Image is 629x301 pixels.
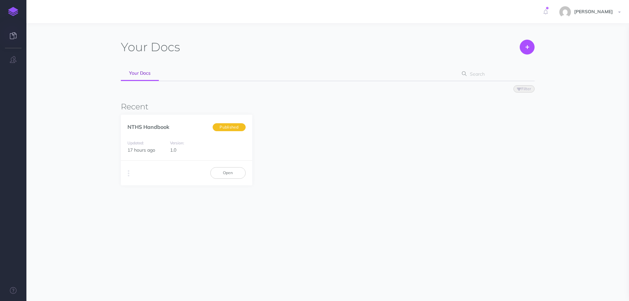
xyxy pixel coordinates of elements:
i: More actions [128,169,129,178]
span: Your Docs [129,70,151,76]
span: 17 hours ago [127,147,155,153]
img: logo-mark.svg [8,7,18,16]
span: 1.0 [170,147,176,153]
a: Your Docs [121,66,159,81]
h1: Docs [121,40,180,55]
span: [PERSON_NAME] [571,9,616,15]
button: Filter [513,85,535,93]
small: Updated: [127,140,144,145]
img: e15ca27c081d2886606c458bc858b488.jpg [559,6,571,18]
a: NTHS Handbook [127,124,169,130]
a: Open [210,167,246,178]
h3: Recent [121,102,535,111]
input: Search [468,68,524,80]
span: Your [121,40,148,54]
small: Version: [170,140,184,145]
